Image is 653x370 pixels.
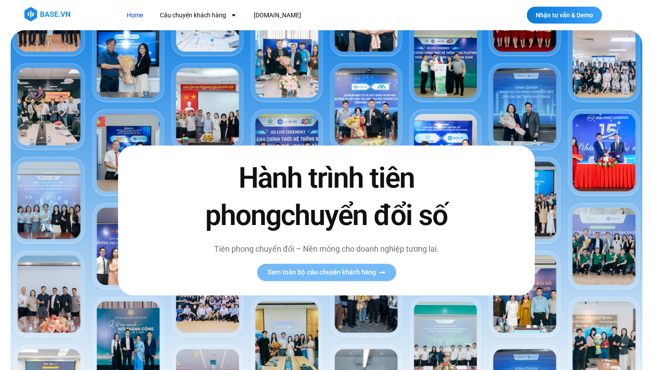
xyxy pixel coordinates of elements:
p: Tiên phong chuyển đổi – Nền móng cho doanh nghiệp tương lai. [187,243,466,255]
a: Home [120,7,150,24]
span: chuyển đổi số [281,199,447,232]
a: Nhận tư vấn & Demo [527,7,602,24]
span: Xem toàn bộ câu chuyện khách hàng [267,269,376,276]
h2: Hành trình tiên phong [187,160,466,234]
a: [DOMAIN_NAME] [247,7,308,24]
a: Xem toàn bộ câu chuyện khách hàng [257,264,396,281]
span: Nhận tư vấn & Demo [536,12,593,18]
nav: Menu [120,7,464,24]
a: Câu chuyện khách hàng [153,7,243,24]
